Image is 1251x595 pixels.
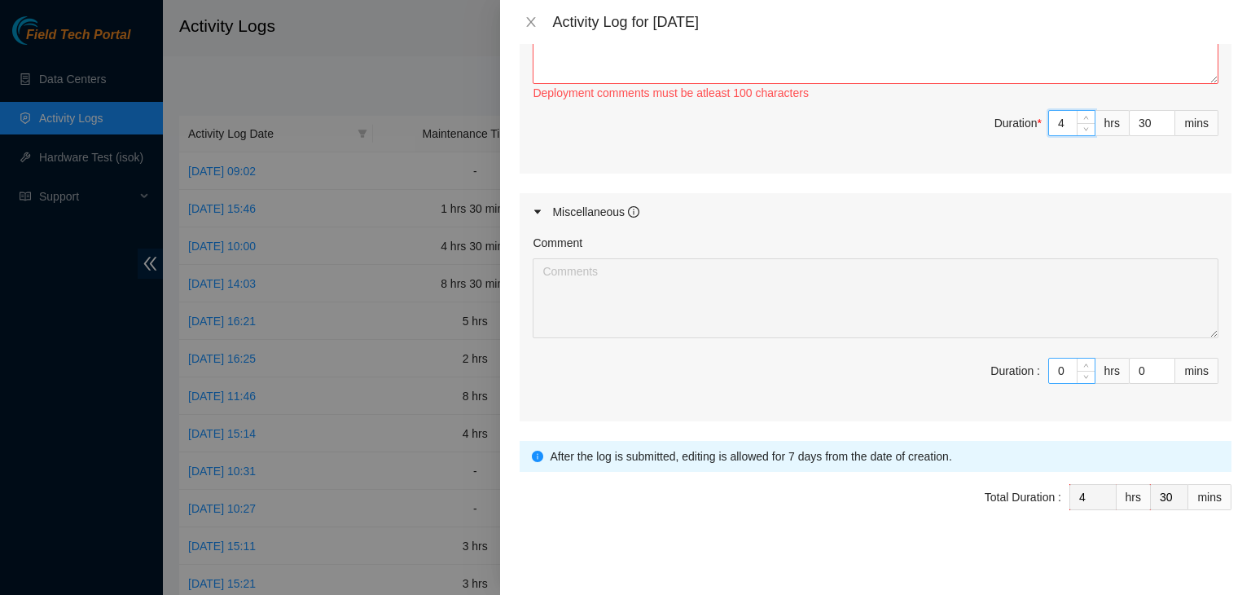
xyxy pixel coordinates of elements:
[1095,358,1130,384] div: hrs
[1117,484,1151,510] div: hrs
[520,15,542,30] button: Close
[552,13,1231,31] div: Activity Log for [DATE]
[1095,110,1130,136] div: hrs
[1175,110,1218,136] div: mins
[525,15,538,29] span: close
[1077,371,1095,383] span: Decrease Value
[533,258,1218,338] textarea: Comment
[1082,360,1091,370] span: up
[994,114,1042,132] div: Duration
[1188,484,1231,510] div: mins
[628,206,639,218] span: info-circle
[1082,125,1091,134] span: down
[533,234,582,252] label: Comment
[990,362,1040,380] div: Duration :
[1082,112,1091,122] span: up
[985,488,1061,506] div: Total Duration :
[1082,372,1091,382] span: down
[520,193,1231,231] div: Miscellaneous info-circle
[552,203,639,221] div: Miscellaneous
[1077,123,1095,135] span: Decrease Value
[550,447,1219,465] div: After the log is submitted, editing is allowed for 7 days from the date of creation.
[532,451,543,462] span: info-circle
[1077,359,1095,371] span: Increase Value
[1175,358,1218,384] div: mins
[533,4,1218,84] textarea: Comment
[1077,111,1095,123] span: Increase Value
[533,207,542,217] span: caret-right
[533,84,1218,102] div: Deployment comments must be atleast 100 characters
